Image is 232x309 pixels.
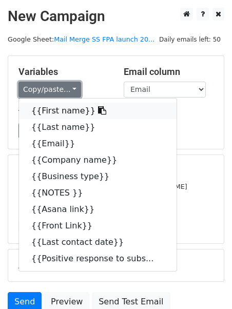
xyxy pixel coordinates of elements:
[124,66,214,78] h5: Email column
[19,168,177,185] a: {{Business type}}
[18,183,187,190] small: [PERSON_NAME][EMAIL_ADDRESS][DOMAIN_NAME]
[18,82,81,98] a: Copy/paste...
[19,218,177,234] a: {{Front Link}}
[54,35,154,43] a: Mail Merge SS FPA launch 20...
[19,136,177,152] a: {{Email}}
[8,35,154,43] small: Google Sheet:
[19,152,177,168] a: {{Company name}}
[156,34,224,45] span: Daily emails left: 50
[19,103,177,119] a: {{First name}}
[156,35,224,43] a: Daily emails left: 50
[19,250,177,267] a: {{Positive response to subs...
[19,201,177,218] a: {{Asana link}}
[181,260,232,309] iframe: Chat Widget
[8,8,224,25] h2: New Campaign
[18,66,108,78] h5: Variables
[19,185,177,201] a: {{NOTES }}
[19,119,177,136] a: {{Last name}}
[19,234,177,250] a: {{Last contact date}}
